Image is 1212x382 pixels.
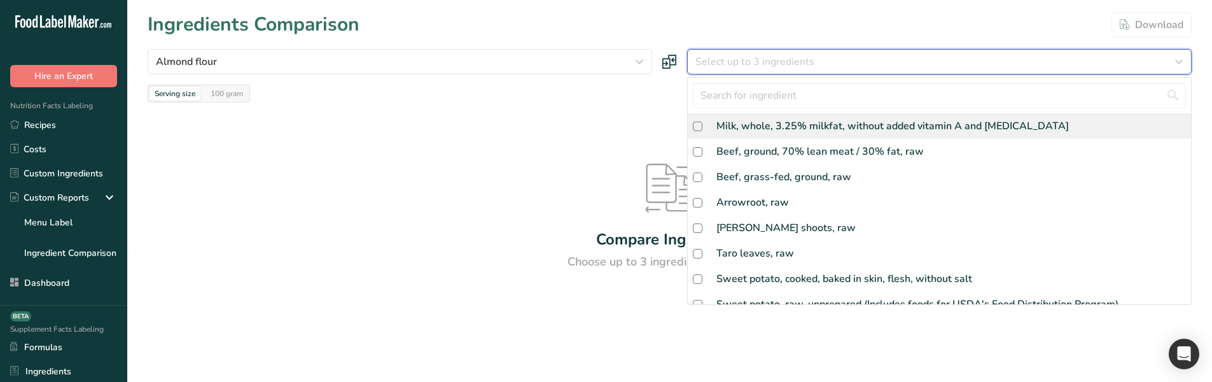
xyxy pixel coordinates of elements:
div: Sweet potato, cooked, baked in skin, flesh, without salt [716,271,972,286]
button: Almond flour [148,49,652,74]
div: BETA [10,311,31,322]
div: Serving size [150,87,200,101]
div: Download [1120,17,1183,32]
div: Custom Reports [10,191,89,204]
div: Choose up to 3 ingredients to compare [568,253,772,271]
h1: Ingredients Comparison [148,10,359,39]
span: Select up to 3 ingredients [695,54,814,69]
div: Beef, grass-fed, ground, raw [716,169,851,185]
div: Beef, ground, 70% lean meat / 30% fat, raw [716,144,924,159]
button: Select up to 3 ingredients [687,49,1192,74]
div: Milk, whole, 3.25% milkfat, without added vitamin A and [MEDICAL_DATA] [716,118,1069,134]
button: Download [1111,12,1192,38]
div: [PERSON_NAME] shoots, raw [716,220,856,236]
div: 100 gram [205,87,248,101]
button: Hire an Expert [10,65,117,87]
div: Open Intercom Messenger [1169,339,1199,369]
input: Search for ingredient [693,83,1186,108]
div: Arrowroot, raw [716,195,789,210]
span: Almond flour [156,54,217,69]
div: Sweet potato, raw, unprepared (Includes foods for USDA's Food Distribution Program) [716,297,1118,312]
div: Taro leaves, raw [716,246,794,261]
div: Compare Ingredients [596,228,744,251]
